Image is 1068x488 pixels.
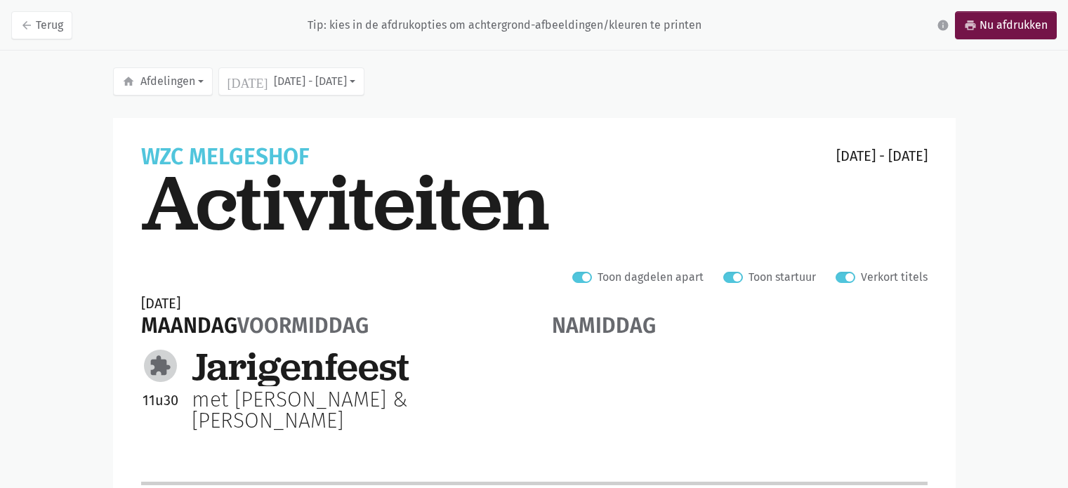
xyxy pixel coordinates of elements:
i: home [122,75,135,88]
button: Afdelingen [113,67,213,95]
button: [DATE] - [DATE] [218,67,364,95]
label: Verkort titels [861,268,928,286]
div: met [PERSON_NAME] & [PERSON_NAME] [192,389,517,431]
i: arrow_back [20,19,33,32]
a: arrow_backTerug [11,11,72,39]
i: extension [149,355,171,377]
span: 11u30 [143,392,178,409]
div: Jarigenfeest [192,347,517,386]
div: Tip: kies in de afdrukopties om achtergrond-afbeeldingen/kleuren te printen [308,18,701,32]
label: Toon dagdelen apart [598,268,704,286]
div: Activiteiten [141,166,928,240]
a: printNu afdrukken [955,11,1057,39]
div: maandag [141,313,369,338]
i: print [964,19,977,32]
span: voormiddag [237,313,369,338]
label: Toon startuur [749,268,816,286]
i: info [937,19,949,32]
i: [DATE] [228,75,268,88]
span: namiddag [552,313,656,338]
div: [DATE] - [DATE] [836,146,928,166]
div: WZC melgeshof [141,146,310,169]
div: [DATE] [141,294,369,313]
